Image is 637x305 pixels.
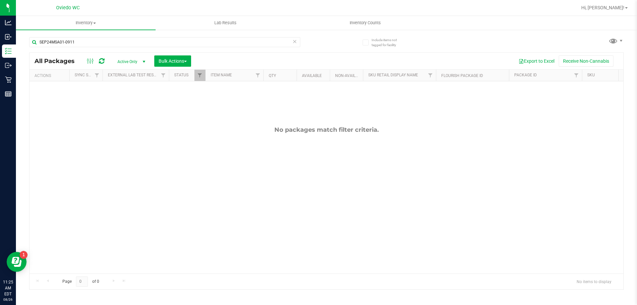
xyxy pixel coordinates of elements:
[3,297,13,302] p: 08/26
[292,37,297,46] span: Clear
[441,73,483,78] a: Flourish Package ID
[425,70,436,81] a: Filter
[16,20,156,26] span: Inventory
[559,55,613,67] button: Receive Non-Cannabis
[174,73,188,77] a: Status
[581,5,624,10] span: Hi, [PERSON_NAME]!
[295,16,435,30] a: Inventory Counts
[154,55,191,67] button: Bulk Actions
[341,20,390,26] span: Inventory Counts
[5,76,12,83] inline-svg: Retail
[30,126,623,133] div: No packages match filter criteria.
[29,37,300,47] input: Search Package ID, Item Name, SKU, Lot or Part Number...
[372,38,405,47] span: Include items not tagged for facility
[20,251,28,259] iframe: Resource center unread badge
[335,73,365,78] a: Non-Available
[587,73,595,77] a: SKU
[7,252,27,272] iframe: Resource center
[5,19,12,26] inline-svg: Analytics
[211,73,232,77] a: Item Name
[57,276,105,287] span: Page of 0
[16,16,156,30] a: Inventory
[205,20,246,26] span: Lab Results
[5,34,12,40] inline-svg: Inbound
[75,73,100,77] a: Sync Status
[5,62,12,69] inline-svg: Outbound
[35,73,67,78] div: Actions
[158,70,169,81] a: Filter
[159,58,187,64] span: Bulk Actions
[156,16,295,30] a: Lab Results
[571,276,617,286] span: No items to display
[5,48,12,54] inline-svg: Inventory
[252,70,263,81] a: Filter
[514,55,559,67] button: Export to Excel
[5,91,12,97] inline-svg: Reports
[571,70,582,81] a: Filter
[3,279,13,297] p: 11:25 AM EDT
[302,73,322,78] a: Available
[56,5,80,11] span: Oviedo WC
[194,70,205,81] a: Filter
[269,73,276,78] a: Qty
[92,70,103,81] a: Filter
[35,57,81,65] span: All Packages
[108,73,160,77] a: External Lab Test Result
[368,73,418,77] a: Sku Retail Display Name
[514,73,537,77] a: Package ID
